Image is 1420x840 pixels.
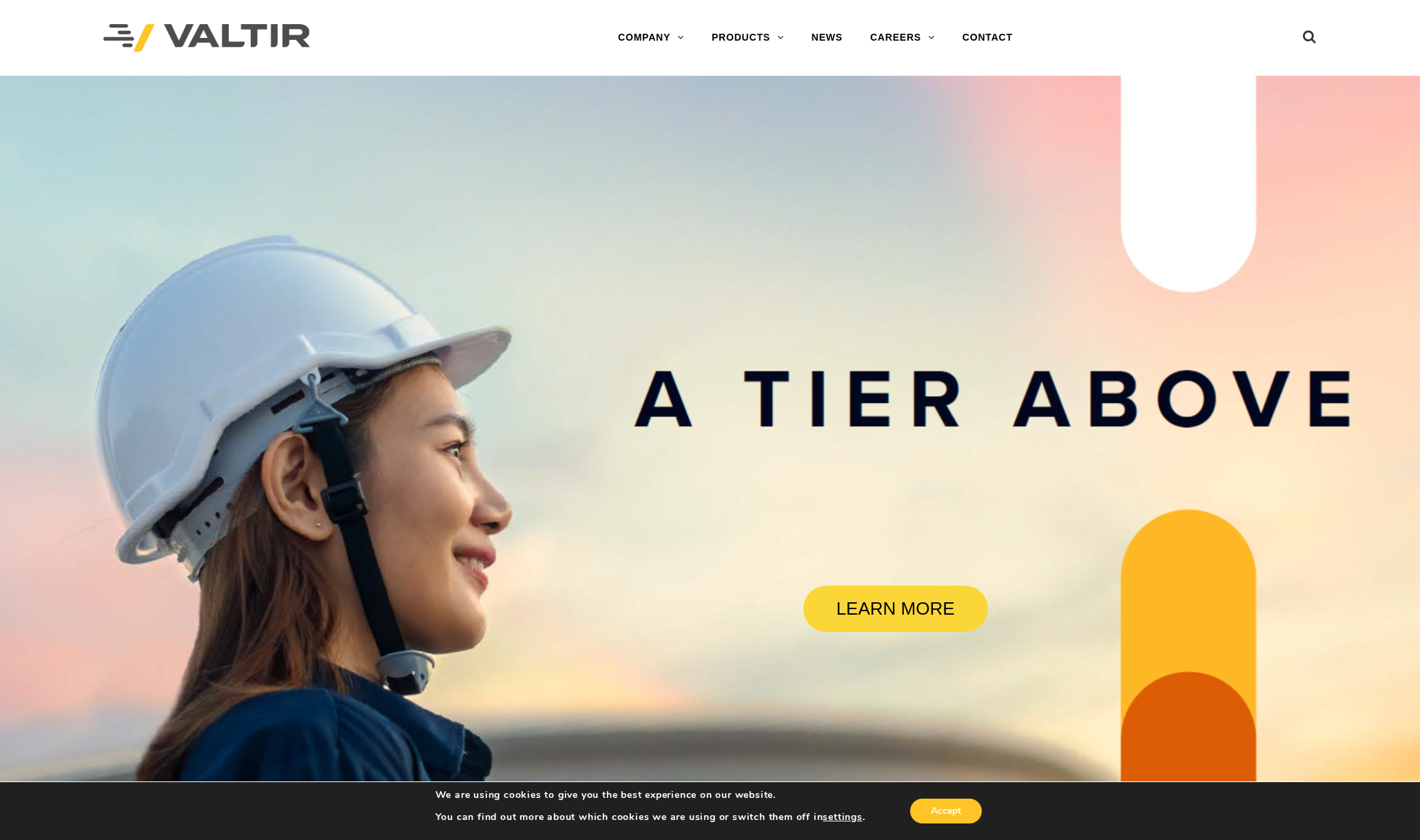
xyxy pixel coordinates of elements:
button: settings [823,811,862,823]
a: CONTACT [949,24,1027,52]
a: LEARN MORE [803,586,988,632]
a: COMPANY [604,24,698,52]
img: Valtir [103,24,310,52]
button: Accept [910,799,982,823]
p: We are using cookies to give you the best experience on our website. [435,789,865,801]
a: CAREERS [856,24,949,52]
a: NEWS [798,24,856,52]
a: PRODUCTS [698,24,798,52]
p: You can find out more about which cookies we are using or switch them off in . [435,811,865,823]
